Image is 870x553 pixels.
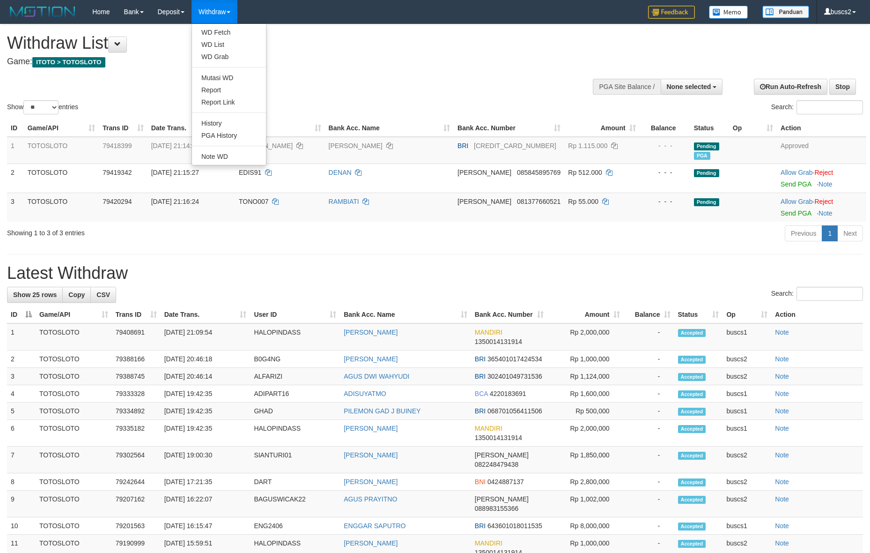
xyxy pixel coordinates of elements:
[457,198,511,205] span: [PERSON_NAME]
[7,264,863,283] h1: Latest Withdraw
[775,478,789,486] a: Note
[694,198,719,206] span: Pending
[547,447,624,473] td: Rp 1,850,000
[112,517,161,535] td: 79201563
[674,306,723,323] th: Status: activate to sort column ascending
[112,491,161,517] td: 79207162
[762,6,809,18] img: panduan.png
[344,425,398,432] a: [PERSON_NAME]
[250,491,340,517] td: BAGUSWICAK22
[161,323,251,351] td: [DATE] 21:09:54
[192,38,266,51] a: WD List
[344,329,398,336] a: [PERSON_NAME]
[344,451,398,459] a: [PERSON_NAME]
[344,495,397,503] a: AGUS PRAYITNO
[192,150,266,163] a: Note WD
[547,385,624,403] td: Rp 1,600,000
[723,351,771,368] td: buscs2
[112,420,161,447] td: 79335182
[487,373,542,380] span: Copy 302401049731536 to clipboard
[250,447,340,473] td: SIANTURI01
[250,420,340,447] td: HALOPINDASS
[7,34,571,52] h1: Withdraw List
[814,198,833,205] a: Reject
[547,323,624,351] td: Rp 2,000,000
[344,373,409,380] a: AGUS DWI WAHYUDI
[777,193,866,222] td: ·
[32,57,105,67] span: ITOTO > TOTOSLOTO
[796,287,863,301] input: Search:
[624,323,674,351] td: -
[151,142,199,149] span: [DATE] 21:14:26
[723,473,771,491] td: buscs2
[151,198,199,205] span: [DATE] 21:16:24
[775,539,789,547] a: Note
[775,329,789,336] a: Note
[781,180,811,188] a: Send PGA
[7,57,571,67] h4: Game:
[678,496,706,504] span: Accepted
[7,447,36,473] td: 7
[723,385,771,403] td: buscs1
[777,164,866,193] td: ·
[161,306,251,323] th: Date Trans.: activate to sort column ascending
[90,287,116,303] a: CSV
[775,451,789,459] a: Note
[7,403,36,420] td: 5
[112,368,161,385] td: 79388745
[250,368,340,385] td: ALFARIZI
[822,225,838,241] a: 1
[192,96,266,108] a: Report Link
[678,425,706,433] span: Accepted
[161,368,251,385] td: [DATE] 20:46:14
[112,385,161,403] td: 79333328
[678,523,706,531] span: Accepted
[239,198,269,205] span: TONO007
[723,306,771,323] th: Op: activate to sort column ascending
[103,198,132,205] span: 79420294
[754,79,827,95] a: Run Auto-Refresh
[36,517,112,535] td: TOTOSLOTO
[694,169,719,177] span: Pending
[36,351,112,368] td: TOTOSLOTO
[547,420,624,447] td: Rp 2,000,000
[568,198,598,205] span: Rp 55.000
[568,142,607,149] span: Rp 1.115.000
[796,100,863,114] input: Search:
[250,403,340,420] td: GHAD
[723,368,771,385] td: buscs2
[7,491,36,517] td: 9
[829,79,856,95] a: Stop
[814,169,833,176] a: Reject
[781,169,812,176] a: Allow Grab
[564,120,639,137] th: Amount: activate to sort column ascending
[24,120,99,137] th: Game/API: activate to sort column ascending
[250,473,340,491] td: DART
[471,306,547,323] th: Bank Acc. Number: activate to sort column ascending
[475,522,486,530] span: BRI
[239,169,261,176] span: EDIS91
[624,517,674,535] td: -
[781,169,814,176] span: ·
[329,198,359,205] a: RAMBIATI
[250,323,340,351] td: HALOPINDASS
[678,373,706,381] span: Accepted
[340,306,471,323] th: Bank Acc. Name: activate to sort column ascending
[777,137,866,164] td: Approved
[785,225,822,241] a: Previous
[723,420,771,447] td: buscs1
[36,306,112,323] th: Game/API: activate to sort column ascending
[475,425,502,432] span: MANDIRI
[192,51,266,63] a: WD Grab
[112,447,161,473] td: 79302564
[771,306,863,323] th: Action
[475,373,486,380] span: BRI
[96,291,110,299] span: CSV
[487,355,542,363] span: Copy 365401017424534 to clipboard
[624,403,674,420] td: -
[775,390,789,397] a: Note
[475,355,486,363] span: BRI
[775,355,789,363] a: Note
[475,338,522,345] span: Copy 1350014131914 to clipboard
[667,83,711,90] span: None selected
